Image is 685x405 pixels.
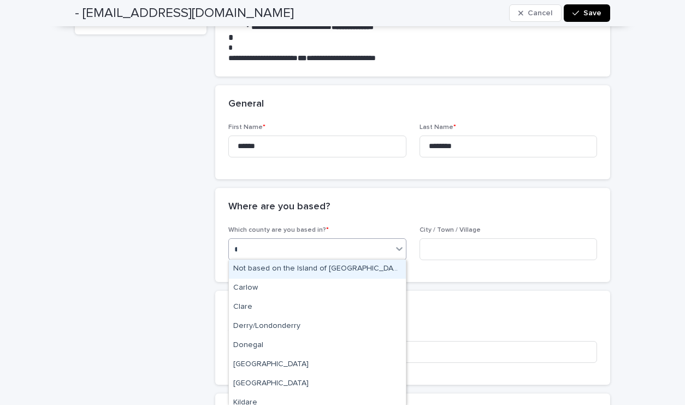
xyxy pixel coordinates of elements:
span: City / Town / Village [420,227,481,233]
h2: General [228,98,264,110]
div: Clare [229,298,406,317]
h2: - [EMAIL_ADDRESS][DOMAIN_NAME] [75,5,294,21]
button: Save [564,4,610,22]
span: Which county are you based in? [228,227,329,233]
span: Save [583,9,601,17]
div: Donegal [229,336,406,355]
div: Carlow [229,279,406,298]
div: Dublin [229,355,406,374]
h2: Where are you based? [228,201,330,213]
div: Galway [229,374,406,394]
span: Cancel [528,9,552,17]
div: Derry/Londonderry [229,317,406,336]
span: First Name [228,124,265,131]
div: Not based on the Island of Ireland [229,260,406,279]
span: Last Name [420,124,456,131]
button: Cancel [509,4,562,22]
